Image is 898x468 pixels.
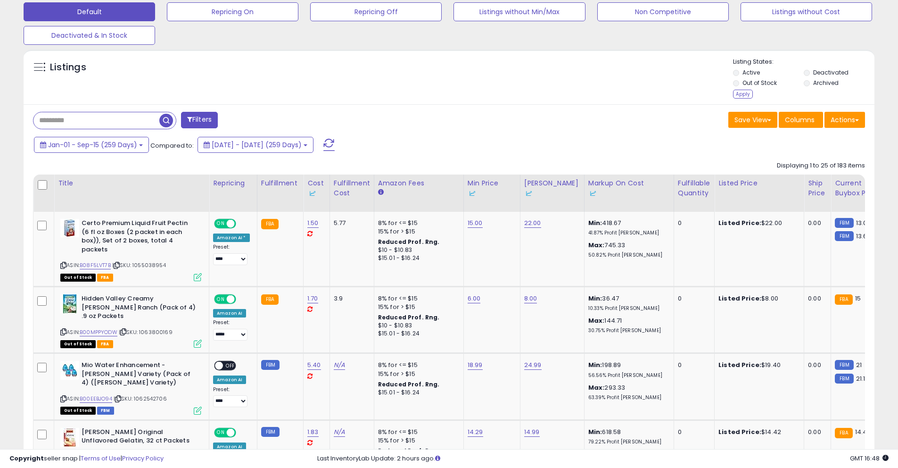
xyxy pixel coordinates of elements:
[81,454,121,463] a: Terms of Use
[468,218,483,228] a: 15.00
[235,428,250,436] span: OFF
[588,294,602,303] b: Min:
[261,178,299,188] div: Fulfillment
[97,407,114,415] span: FBM
[718,427,761,436] b: Listed Price:
[378,313,440,321] b: Reduced Prof. Rng.
[213,178,253,188] div: Repricing
[588,361,667,378] div: 198.89
[718,178,800,188] div: Listed Price
[835,428,852,438] small: FBA
[850,454,889,463] span: 2025-09-15 16:48 GMT
[468,178,516,198] div: Min Price
[198,137,313,153] button: [DATE] - [DATE] (259 Days)
[334,427,345,437] a: N/A
[378,303,456,311] div: 15% for > $15
[835,374,853,384] small: FBM
[856,218,871,227] span: 13.05
[588,327,667,334] p: 30.75% Profit [PERSON_NAME]
[97,274,113,282] span: FBA
[215,428,227,436] span: ON
[82,219,196,256] b: Certo Premium Liquid Fruit Pectin (6 fl oz Boxes (2 packet in each box)), Set of 2 boxes, total 4...
[524,178,580,198] div: [PERSON_NAME]
[728,112,777,128] button: Save View
[378,330,456,338] div: $15.01 - $16.24
[741,2,872,21] button: Listings without Cost
[524,360,542,370] a: 24.99
[678,428,707,436] div: 0
[808,294,824,303] div: 0.00
[584,175,674,212] th: The percentage added to the cost of goods (COGS) that forms the calculator for Min & Max prices.
[213,234,250,242] div: Amazon AI *
[24,2,155,21] button: Default
[60,340,96,348] span: All listings that are currently out of stock and unavailable for purchase on Amazon
[60,407,96,415] span: All listings that are currently out of stock and unavailable for purchase on Amazon
[718,218,761,227] b: Listed Price:
[307,178,326,198] div: Cost
[307,189,317,198] img: InventoryLab Logo
[808,428,824,436] div: 0.00
[808,361,824,369] div: 0.00
[58,178,205,188] div: Title
[524,294,537,303] a: 8.00
[60,219,79,237] img: 41lPS+HA0hL._SL40_.jpg
[48,140,137,150] span: Jan-01 - Sep-15 (259 Days)
[856,374,867,383] span: 21.11
[97,340,113,348] span: FBA
[378,188,384,197] small: Amazon Fees.
[213,319,250,341] div: Preset:
[588,317,667,334] div: 144.71
[785,115,815,125] span: Columns
[588,439,667,445] p: 79.22% Profit [PERSON_NAME]
[856,232,871,241] span: 13.69
[80,395,112,403] a: B00EEBJO94
[808,178,827,198] div: Ship Price
[213,244,250,265] div: Preset:
[588,428,667,445] div: 618.58
[378,380,440,388] b: Reduced Prof. Rng.
[261,427,280,437] small: FBM
[733,90,753,99] div: Apply
[307,360,321,370] a: 5.40
[742,68,760,76] label: Active
[588,305,667,312] p: 10.33% Profit [PERSON_NAME]
[678,294,707,303] div: 0
[261,294,279,305] small: FBA
[213,386,250,408] div: Preset:
[378,227,456,236] div: 15% for > $15
[856,360,862,369] span: 21
[60,274,96,282] span: All listings that are currently out of stock and unavailable for purchase on Amazon
[9,454,44,463] strong: Copyright
[9,454,164,463] div: seller snap | |
[468,294,481,303] a: 6.00
[60,219,202,280] div: ASIN:
[334,219,367,227] div: 5.77
[742,79,777,87] label: Out of Stock
[588,178,670,198] div: Markup on Cost
[588,294,667,312] div: 36.47
[835,178,883,198] div: Current Buybox Price
[588,189,598,198] img: InventoryLab Logo
[718,294,761,303] b: Listed Price:
[112,261,166,269] span: | SKU: 1055038954
[181,112,218,128] button: Filters
[212,140,302,150] span: [DATE] - [DATE] (259 Days)
[307,218,319,228] a: 1.50
[588,252,667,259] p: 50.82% Profit [PERSON_NAME]
[378,361,456,369] div: 8% for <= $15
[235,295,250,303] span: OFF
[524,189,534,198] img: InventoryLab Logo
[588,383,605,392] b: Max:
[50,61,86,74] h5: Listings
[588,427,602,436] b: Min:
[60,294,202,347] div: ASIN:
[82,428,196,448] b: [PERSON_NAME] Original Unflavored Gelatin, 32 ct Packets
[524,218,541,228] a: 22.00
[453,2,585,21] button: Listings without Min/Max
[779,112,823,128] button: Columns
[223,362,238,370] span: OFF
[334,294,367,303] div: 3.9
[588,230,667,236] p: 41.87% Profit [PERSON_NAME]
[597,2,729,21] button: Non Competitive
[468,189,477,198] img: InventoryLab Logo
